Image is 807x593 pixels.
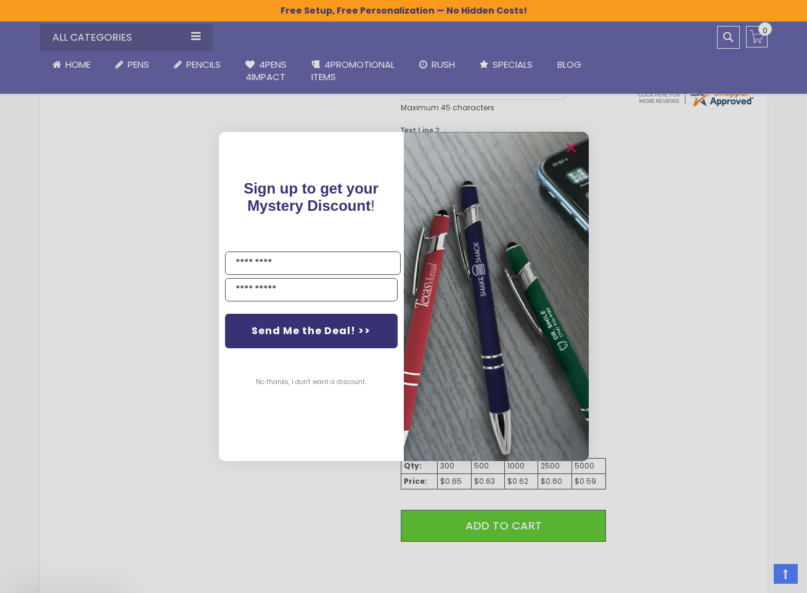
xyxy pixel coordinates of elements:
span: Sign up to get your Mystery Discount [244,180,379,214]
button: Close dialog [562,138,581,158]
button: No thanks, I don't want a discount. [250,367,372,398]
span: ! [244,180,379,214]
img: pop-up-image [404,132,589,460]
button: Send Me the Deal! >> [225,314,398,348]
